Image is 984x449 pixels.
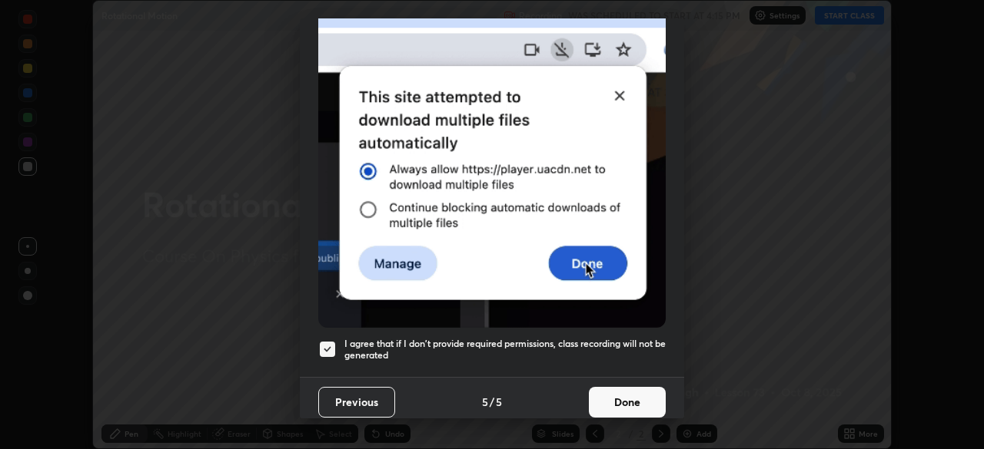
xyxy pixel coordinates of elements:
[482,394,488,410] h4: 5
[589,387,666,418] button: Done
[496,394,502,410] h4: 5
[490,394,494,410] h4: /
[318,387,395,418] button: Previous
[344,338,666,362] h5: I agree that if I don't provide required permissions, class recording will not be generated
